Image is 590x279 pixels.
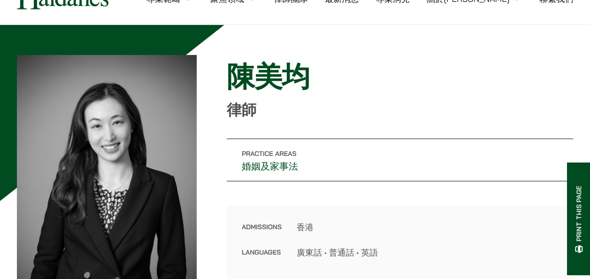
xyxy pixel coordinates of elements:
[242,221,282,246] dt: Admissions
[227,101,573,119] p: 律師
[242,246,282,259] dt: Languages
[242,149,297,158] span: Practice Areas
[242,160,298,172] a: 婚姻及家事法
[297,246,558,259] dd: 廣東話 • 普通話 • 英語
[297,221,558,233] dd: 香港
[227,60,573,93] h1: 陳美均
